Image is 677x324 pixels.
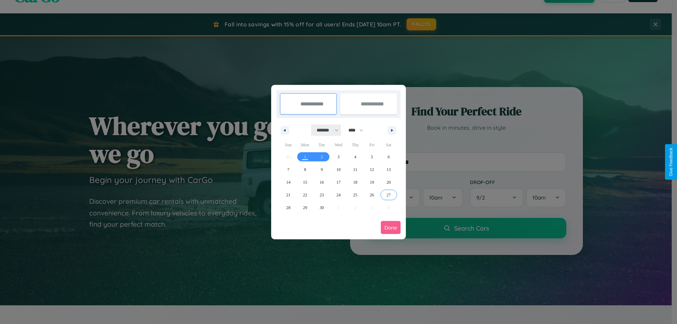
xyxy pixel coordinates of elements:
button: 28 [280,201,297,214]
span: Fri [364,139,380,151]
button: 11 [347,163,364,176]
span: 13 [386,163,391,176]
span: 14 [286,176,291,189]
span: 3 [337,151,340,163]
button: 15 [297,176,313,189]
span: Sat [380,139,397,151]
button: 12 [364,163,380,176]
button: 3 [330,151,347,163]
button: 21 [280,189,297,201]
span: 9 [321,163,323,176]
button: 16 [313,176,330,189]
span: 4 [354,151,356,163]
span: 15 [303,176,307,189]
button: 13 [380,163,397,176]
button: Done [381,221,401,234]
button: 22 [297,189,313,201]
button: 23 [313,189,330,201]
button: 27 [380,189,397,201]
button: 19 [364,176,380,189]
span: 19 [370,176,374,189]
span: 12 [370,163,374,176]
button: 4 [347,151,364,163]
button: 24 [330,189,347,201]
span: 25 [353,189,357,201]
span: 11 [353,163,358,176]
button: 18 [347,176,364,189]
button: 8 [297,163,313,176]
span: Thu [347,139,364,151]
button: 5 [364,151,380,163]
button: 10 [330,163,347,176]
button: 29 [297,201,313,214]
span: 21 [286,189,291,201]
button: 20 [380,176,397,189]
span: 7 [287,163,289,176]
button: 26 [364,189,380,201]
span: 8 [304,163,306,176]
span: 1 [304,151,306,163]
span: 16 [320,176,324,189]
span: 27 [386,189,391,201]
button: 14 [280,176,297,189]
button: 25 [347,189,364,201]
span: 26 [370,189,374,201]
button: 6 [380,151,397,163]
span: 2 [321,151,323,163]
span: 20 [386,176,391,189]
div: Give Feedback [669,148,673,176]
button: 1 [297,151,313,163]
button: 30 [313,201,330,214]
span: 10 [336,163,341,176]
span: 29 [303,201,307,214]
span: 17 [336,176,341,189]
button: 9 [313,163,330,176]
span: Mon [297,139,313,151]
span: Sun [280,139,297,151]
span: 24 [336,189,341,201]
button: 17 [330,176,347,189]
span: 30 [320,201,324,214]
button: 7 [280,163,297,176]
span: 22 [303,189,307,201]
span: Wed [330,139,347,151]
span: Tue [313,139,330,151]
span: 23 [320,189,324,201]
button: 2 [313,151,330,163]
span: 18 [353,176,357,189]
span: 6 [388,151,390,163]
span: 28 [286,201,291,214]
span: 5 [371,151,373,163]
